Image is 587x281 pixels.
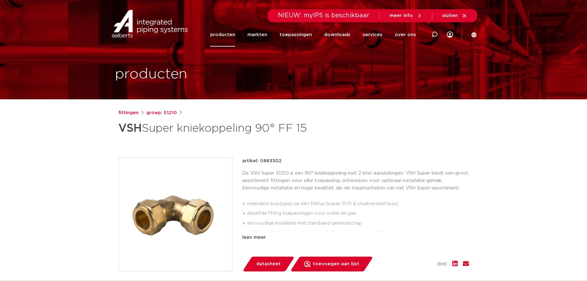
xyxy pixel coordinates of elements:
[242,257,295,271] a: datasheet
[247,199,469,209] li: meerdere buistypes op één fitting (koper, RVS & staalverzinkt buis)
[442,13,467,19] a: sluiten
[278,12,369,19] span: NIEUW: myIPS is beschikbaar
[242,170,469,192] p: De VSH Super S1210 is een 90° kniekoppeling met 2 knel aansluitingen. VSH Super biedt een groot a...
[389,13,413,18] span: meer info
[279,23,312,47] a: toepassingen
[324,23,350,47] a: downloads
[247,209,469,218] li: dezelfde fitting toepassingen voor water en gas
[118,109,139,117] a: fittingen
[119,158,232,271] img: Product Image for VSH Super kniekoppeling 90° FF 15
[242,157,282,165] p: artikel: 0863302
[247,228,469,238] li: snelle verbindingstechnologie waarbij her-montage mogelijk is
[395,23,416,47] a: over ons
[389,13,422,19] a: meer info
[363,23,382,47] a: services
[210,23,235,47] a: producten
[442,13,458,18] span: sluiten
[118,119,350,138] h1: Super kniekoppeling 90° FF 15
[242,234,469,241] div: lees meer
[146,109,177,117] a: groep: S1210
[437,260,447,268] span: deel:
[118,123,142,134] strong: VSH
[256,259,281,269] span: datasheet
[247,23,267,47] a: markten
[115,64,187,84] h1: producten
[313,259,359,269] span: toevoegen aan lijst
[247,218,469,228] li: eenvoudige installatie met standaard gereedschap
[210,23,416,47] nav: Menu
